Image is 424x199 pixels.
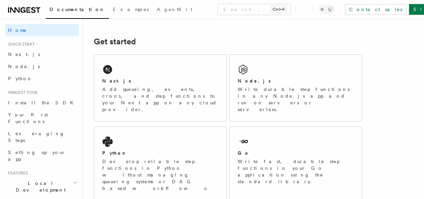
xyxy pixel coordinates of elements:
[8,64,40,69] span: Node.js
[46,2,109,19] a: Documentation
[94,37,136,46] a: Get started
[5,146,79,165] a: Setting up your app
[113,7,149,12] span: Examples
[102,86,218,113] p: Add queueing, events, crons, and step functions to your Next app on any cloud provider.
[8,131,65,143] span: Leveraging Steps
[5,90,38,95] span: Inngest tour
[238,86,354,113] p: Write durable step functions in any Node.js app and run on servers or serverless.
[318,5,334,13] button: Toggle dark mode
[5,60,79,72] a: Node.js
[5,128,79,146] a: Leveraging Steps
[218,4,290,15] button: Search...Ctrl+K
[109,2,153,18] a: Examples
[94,54,227,121] a: Next.jsAdd queueing, events, crons, and step functions to your Next app on any cloud provider.
[5,109,79,128] a: Your first Functions
[5,170,28,176] span: Features
[5,48,79,60] a: Next.js
[102,158,218,192] p: Develop reliable step functions in Python without managing queueing systems or DAG based workflows.
[153,2,196,18] a: AgentKit
[238,150,250,156] h2: Go
[5,24,79,36] a: Home
[238,78,271,84] h2: Node.js
[345,4,406,15] a: Contact sales
[8,27,27,34] span: Home
[5,97,79,109] a: Install the SDK
[50,7,105,12] span: Documentation
[8,52,40,57] span: Next.js
[8,112,48,124] span: Your first Functions
[5,177,79,196] button: Local Development
[8,150,66,162] span: Setting up your app
[229,54,362,121] a: Node.jsWrite durable step functions in any Node.js app and run on servers or serverless.
[102,150,127,156] h2: Python
[5,180,73,193] span: Local Development
[157,7,192,12] span: AgentKit
[102,78,131,84] h2: Next.js
[5,42,35,47] span: Quick start
[271,6,286,13] kbd: Ctrl+K
[238,158,354,185] p: Write fast, durable step functions in your Go application using the standard library.
[8,100,77,105] span: Install the SDK
[8,76,33,81] span: Python
[5,72,79,85] a: Python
